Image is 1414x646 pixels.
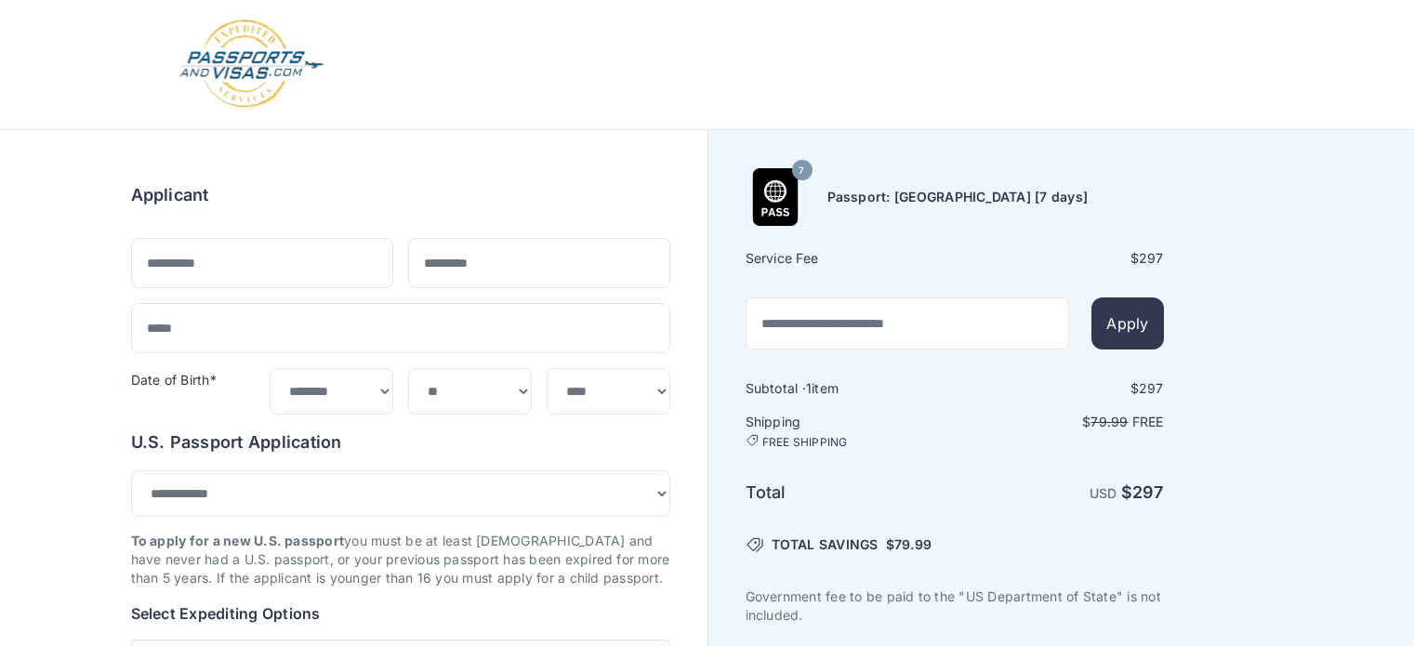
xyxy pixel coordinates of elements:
[178,19,325,111] img: Logo
[1090,485,1117,501] span: USD
[131,429,670,455] h6: U.S. Passport Application
[1090,414,1128,429] span: 79.99
[886,535,932,554] span: $
[827,188,1089,206] h6: Passport: [GEOGRAPHIC_DATA] [7 days]
[746,249,953,268] h6: Service Fee
[1139,250,1164,266] span: 297
[957,413,1164,431] p: $
[772,535,879,554] span: TOTAL SAVINGS
[957,379,1164,398] div: $
[762,435,848,450] span: FREE SHIPPING
[746,413,953,450] h6: Shipping
[747,168,804,226] img: Product Name
[131,532,670,587] p: you must be at least [DEMOGRAPHIC_DATA] and have never had a U.S. passport, or your previous pass...
[1121,482,1164,502] strong: $
[131,182,209,208] h6: Applicant
[131,372,217,388] label: Date of Birth*
[1132,482,1164,502] span: 297
[746,480,953,506] h6: Total
[806,380,812,396] span: 1
[894,536,932,552] span: 79.99
[746,587,1164,625] p: Government fee to be paid to the "US Department of State" is not included.
[746,379,953,398] h6: Subtotal · item
[1091,297,1163,349] button: Apply
[131,602,670,625] h6: Select Expediting Options
[1132,414,1164,429] span: Free
[1139,380,1164,396] span: 297
[799,159,804,183] span: 7
[957,249,1164,268] div: $
[131,533,345,548] strong: To apply for a new U.S. passport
